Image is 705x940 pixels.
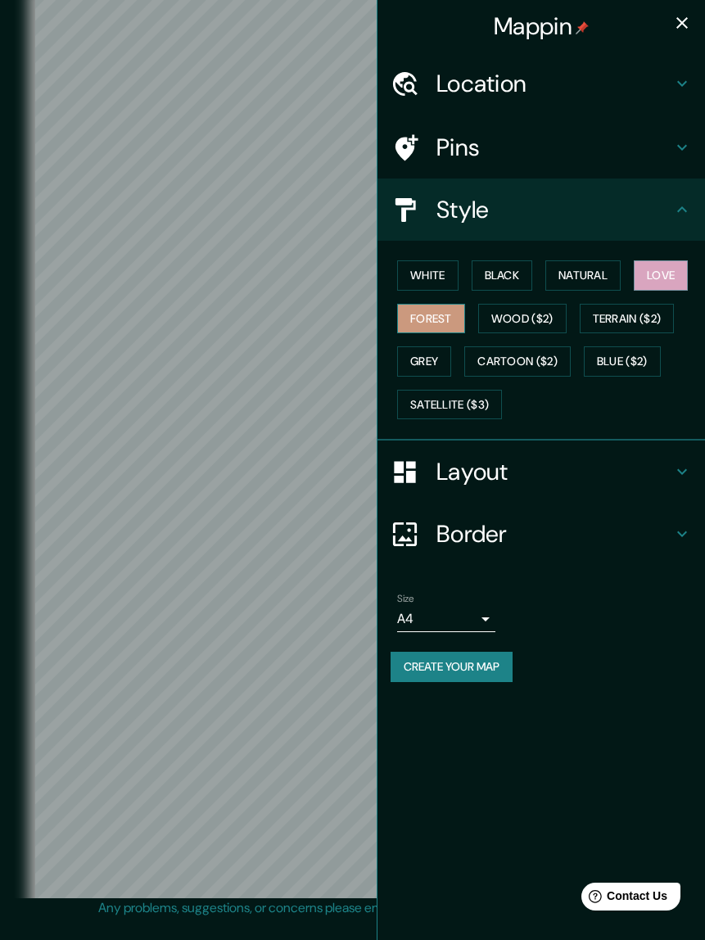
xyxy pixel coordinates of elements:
button: Love [634,260,688,291]
button: Forest [397,304,465,334]
button: Grey [397,346,451,377]
button: Satellite ($3) [397,390,502,420]
button: Wood ($2) [478,304,567,334]
label: Size [397,592,414,606]
h4: Pins [436,133,672,162]
div: Border [377,503,705,565]
button: Terrain ($2) [580,304,675,334]
h4: Border [436,519,672,549]
div: Style [377,179,705,241]
div: Pins [377,116,705,179]
img: pin-icon.png [576,21,589,34]
button: Cartoon ($2) [464,346,571,377]
div: Location [377,52,705,115]
h4: Location [436,69,672,98]
h4: Mappin [494,11,589,41]
div: A4 [397,606,495,632]
button: Natural [545,260,621,291]
h4: Layout [436,457,672,486]
iframe: Help widget launcher [559,876,687,922]
p: Any problems, suggestions, or concerns please email . [98,898,602,918]
button: White [397,260,459,291]
button: Create your map [391,652,513,682]
button: Blue ($2) [584,346,661,377]
div: Layout [377,441,705,503]
button: Black [472,260,533,291]
h4: Style [436,195,672,224]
